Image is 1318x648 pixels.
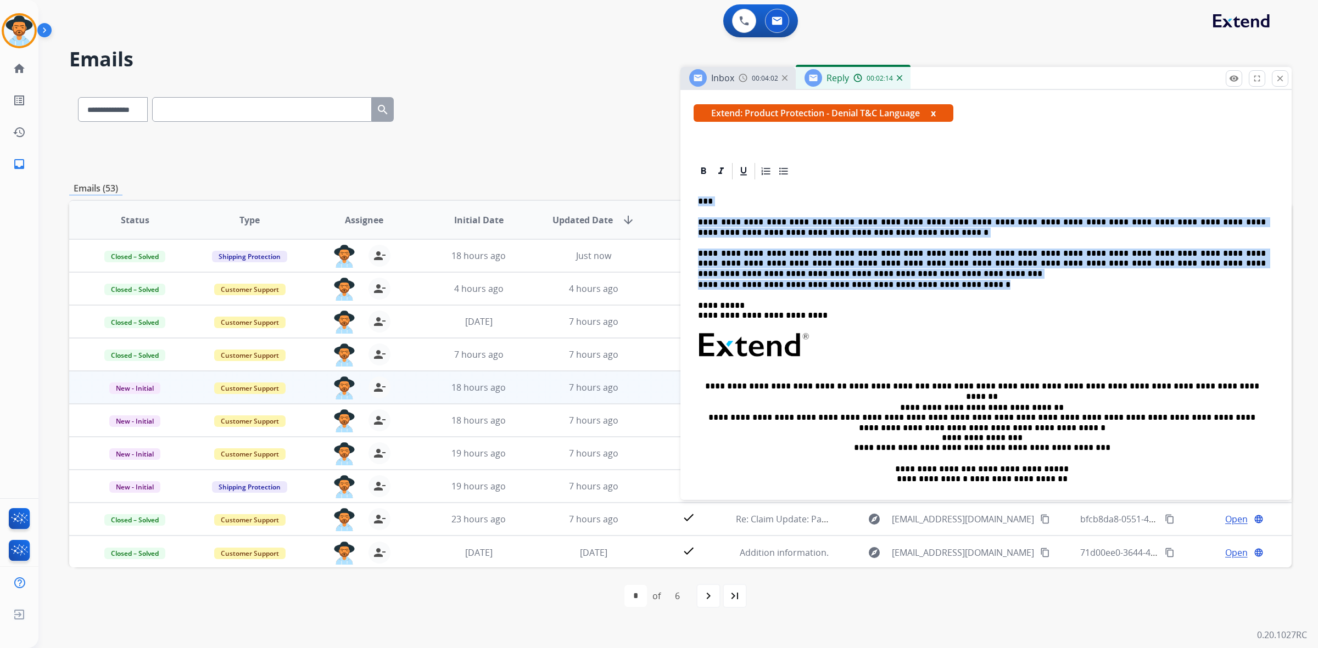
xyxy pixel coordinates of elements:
[333,508,355,531] img: agent-avatar
[373,381,386,394] mat-icon: person_remove
[373,249,386,262] mat-icon: person_remove
[212,481,287,493] span: Shipping Protection
[892,512,1034,526] span: [EMAIL_ADDRESS][DOMAIN_NAME]
[569,348,618,360] span: 7 hours ago
[451,414,506,426] span: 18 hours ago
[892,546,1034,559] span: [EMAIL_ADDRESS][DOMAIN_NAME]
[373,546,386,559] mat-icon: person_remove
[682,511,695,524] mat-icon: check
[652,589,661,602] div: of
[214,350,286,361] span: Customer Support
[713,163,729,179] div: Italic
[451,513,506,525] span: 23 hours ago
[333,475,355,498] img: agent-avatar
[868,546,881,559] mat-icon: explore
[736,513,911,525] span: Re: Claim Update: Parts ordered for repair
[711,72,734,84] span: Inbox
[451,250,506,262] span: 18 hours ago
[104,317,165,328] span: Closed – Solved
[373,512,386,526] mat-icon: person_remove
[451,480,506,492] span: 19 hours ago
[104,251,165,262] span: Closed – Solved
[552,213,613,227] span: Updated Date
[121,213,149,227] span: Status
[1165,514,1175,524] mat-icon: content_copy
[451,447,506,459] span: 19 hours ago
[104,284,165,295] span: Closed – Solved
[373,282,386,295] mat-icon: person_remove
[682,544,695,557] mat-icon: check
[735,163,752,179] div: Underline
[333,442,355,465] img: agent-avatar
[867,74,893,83] span: 00:02:14
[569,315,618,328] span: 7 hours ago
[454,213,504,227] span: Initial Date
[451,381,506,393] span: 18 hours ago
[373,447,386,460] mat-icon: person_remove
[569,381,618,393] span: 7 hours ago
[1040,548,1050,557] mat-icon: content_copy
[569,480,618,492] span: 7 hours ago
[109,382,160,394] span: New - Initial
[666,585,689,607] div: 6
[1257,628,1307,641] p: 0.20.1027RC
[214,514,286,526] span: Customer Support
[1225,512,1248,526] span: Open
[104,350,165,361] span: Closed – Solved
[1040,514,1050,524] mat-icon: content_copy
[214,284,286,295] span: Customer Support
[333,409,355,432] img: agent-avatar
[454,283,504,295] span: 4 hours ago
[214,448,286,460] span: Customer Support
[333,376,355,399] img: agent-avatar
[1080,546,1248,559] span: 71d00ee0-3644-49fc-9870-1ea63b649474
[214,415,286,427] span: Customer Support
[569,513,618,525] span: 7 hours ago
[569,414,618,426] span: 7 hours ago
[109,481,160,493] span: New - Initial
[465,315,493,328] span: [DATE]
[622,213,635,227] mat-icon: arrow_downward
[109,448,160,460] span: New - Initial
[1165,548,1175,557] mat-icon: content_copy
[1225,546,1248,559] span: Open
[345,213,383,227] span: Assignee
[333,343,355,367] img: agent-avatar
[109,415,160,427] span: New - Initial
[214,548,286,559] span: Customer Support
[1275,74,1285,83] mat-icon: close
[212,251,287,262] span: Shipping Protection
[214,382,286,394] span: Customer Support
[465,546,493,559] span: [DATE]
[702,589,715,602] mat-icon: navigate_next
[373,414,386,427] mat-icon: person_remove
[13,94,26,107] mat-icon: list_alt
[104,548,165,559] span: Closed – Solved
[758,163,774,179] div: Ordered List
[728,589,741,602] mat-icon: last_page
[752,74,778,83] span: 00:04:02
[740,546,829,559] span: Addition information.
[13,62,26,75] mat-icon: home
[13,126,26,139] mat-icon: history
[13,157,26,171] mat-icon: inbox
[454,348,504,360] span: 7 hours ago
[333,278,355,301] img: agent-avatar
[333,311,355,334] img: agent-avatar
[775,163,792,179] div: Bullet List
[694,104,953,122] span: Extend: Product Protection - Denial T&C Language
[333,542,355,565] img: agent-avatar
[333,245,355,268] img: agent-avatar
[1254,548,1264,557] mat-icon: language
[931,106,936,120] button: x
[695,163,712,179] div: Bold
[104,514,165,526] span: Closed – Solved
[239,213,260,227] span: Type
[69,48,1292,70] h2: Emails
[1229,74,1239,83] mat-icon: remove_red_eye
[373,480,386,493] mat-icon: person_remove
[576,250,611,262] span: Just now
[1254,514,1264,524] mat-icon: language
[868,512,881,526] mat-icon: explore
[69,182,122,195] p: Emails (53)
